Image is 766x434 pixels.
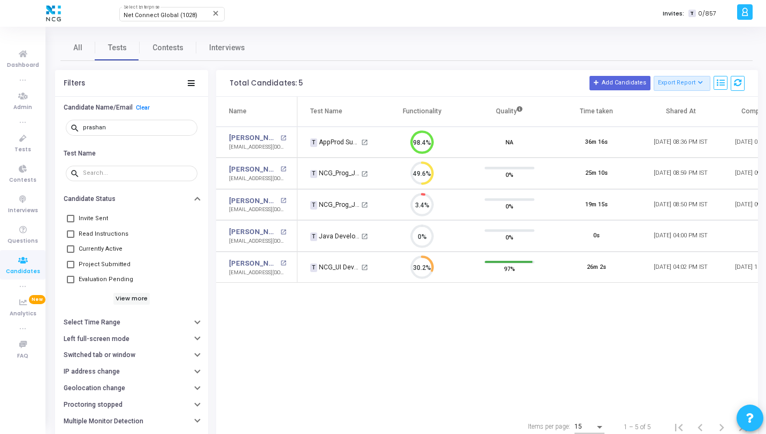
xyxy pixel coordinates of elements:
button: Test Name [55,145,208,161]
th: Shared At [640,97,722,127]
a: [PERSON_NAME] [229,164,277,175]
h6: Geolocation change [64,384,125,392]
button: Candidate Name/EmailClear [55,99,208,116]
span: T [310,263,317,272]
a: [PERSON_NAME] [229,258,277,269]
h6: Proctoring stopped [64,401,122,409]
mat-icon: open_in_new [361,264,368,271]
span: Tests [14,145,31,154]
div: Name [229,105,247,117]
th: Quality [466,97,553,127]
button: Select Time Range [55,314,208,331]
mat-icon: open_in_new [361,233,368,240]
div: [EMAIL_ADDRESS][DOMAIN_NAME] [229,143,286,151]
mat-icon: open_in_new [361,170,368,177]
span: Invite Sent [79,212,108,225]
div: 36m 16s [585,138,608,147]
input: Search... [83,170,193,176]
span: 97% [504,263,515,274]
span: Interviews [8,206,38,215]
th: Functionality [379,97,466,127]
th: Test Name [297,97,379,127]
span: Questions [7,237,38,246]
span: 15 [574,423,582,430]
span: T [310,201,317,210]
div: [EMAIL_ADDRESS][DOMAIN_NAME] [229,269,286,277]
span: Net Connect Global (1028) [124,12,197,19]
div: [EMAIL_ADDRESS][DOMAIN_NAME] [229,206,286,214]
span: Candidates [6,267,40,276]
mat-icon: open_in_new [280,229,286,235]
div: 19m 15s [585,200,608,210]
input: Search... [83,125,193,131]
span: Interviews [209,42,245,53]
a: [PERSON_NAME] [229,196,277,206]
h6: Left full-screen mode [64,335,129,343]
span: FAQ [17,352,28,361]
span: Evaluation Pending [79,273,133,286]
div: 25m 10s [585,169,608,178]
button: Left full-screen mode [55,331,208,347]
button: Proctoring stopped [55,397,208,413]
span: New [29,295,45,304]
span: Admin [13,103,32,112]
span: Project Submitted [79,258,131,271]
mat-icon: open_in_new [280,166,286,172]
mat-icon: search [70,123,83,133]
div: AppProd Support_NCG_L3 [310,137,359,147]
button: Switched tab or window [55,347,208,363]
mat-select: Items per page: [574,423,604,431]
span: T [310,232,317,241]
button: Multiple Monitor Detection [55,413,208,429]
h6: View more [113,293,150,305]
img: logo [43,3,64,24]
span: T [688,10,695,18]
div: 0s [593,231,600,241]
td: [DATE] 04:02 PM IST [640,252,722,283]
h6: Candidate Status [64,195,116,203]
a: [PERSON_NAME] [229,227,277,237]
td: [DATE] 08:50 PM IST [640,189,722,221]
span: Dashboard [7,61,39,70]
button: IP address change [55,363,208,380]
div: Time taken [580,105,613,117]
div: NCG_Prog_JavaFS_2025_Test [310,200,359,210]
span: Read Instructions [79,228,128,241]
button: Add Candidates [589,76,650,90]
label: Invites: [663,9,684,18]
span: 0/857 [698,9,716,18]
span: T [310,138,317,147]
span: Currently Active [79,243,122,255]
a: [PERSON_NAME] B [229,133,277,143]
div: Total Candidates: 5 [229,79,303,88]
a: Clear [136,104,150,111]
span: NA [505,137,514,148]
span: All [73,42,82,53]
h6: Select Time Range [64,319,120,327]
mat-icon: Clear [212,9,220,18]
div: [EMAIL_ADDRESS][DOMAIN_NAME] [229,237,286,245]
div: Filters [64,79,85,88]
mat-icon: search [70,168,83,178]
h6: Switched tab or window [64,351,135,359]
mat-icon: open_in_new [280,260,286,266]
span: Contests [9,176,36,185]
h6: IP address change [64,368,120,376]
h6: Test Name [64,150,96,158]
mat-icon: open_in_new [280,135,286,141]
td: [DATE] 08:59 PM IST [640,158,722,189]
span: T [310,170,317,179]
mat-icon: open_in_new [361,201,368,208]
div: [EMAIL_ADDRESS][DOMAIN_NAME] [229,175,286,183]
span: Tests [108,42,127,53]
button: Export Report [654,76,711,91]
h6: Candidate Name/Email [64,104,133,112]
h6: Multiple Monitor Detection [64,417,143,425]
div: NCG_Prog_JavaFS_2025_Test [310,168,359,178]
div: NCG_UI Developer [310,262,359,272]
div: 26m 2s [587,263,606,272]
td: [DATE] 04:00 PM IST [640,220,722,252]
span: Contests [152,42,183,53]
div: 1 – 5 of 5 [624,422,651,432]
